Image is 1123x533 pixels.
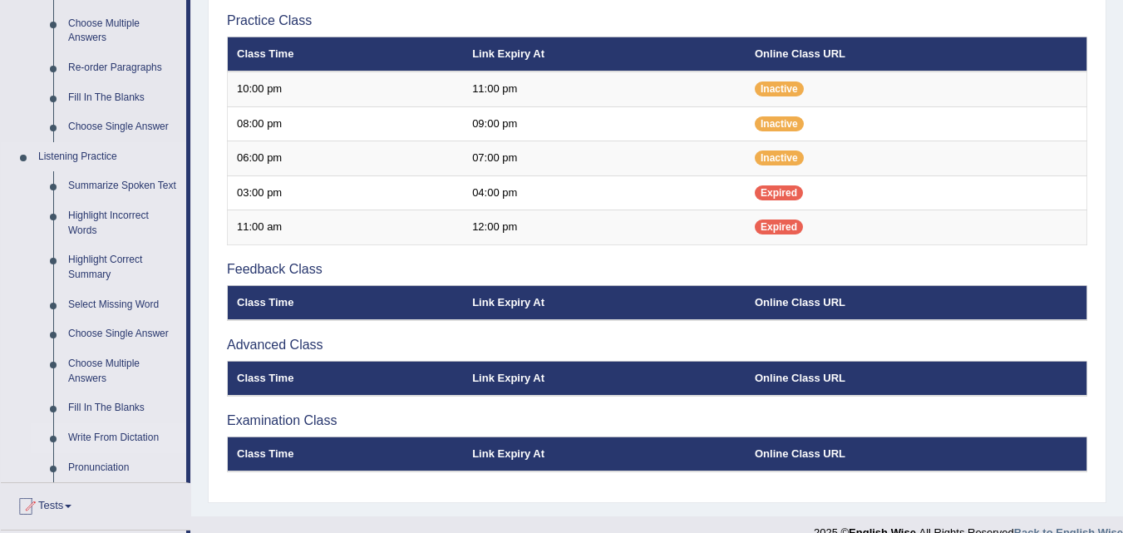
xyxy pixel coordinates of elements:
th: Link Expiry At [463,285,746,320]
td: 12:00 pm [463,210,746,245]
a: Highlight Correct Summary [61,245,186,289]
th: Class Time [228,285,464,320]
td: 07:00 pm [463,141,746,176]
td: 08:00 pm [228,106,464,141]
span: Expired [755,185,803,200]
a: Highlight Incorrect Words [61,201,186,245]
a: Choose Single Answer [61,112,186,142]
a: Tests [1,483,190,525]
th: Link Expiry At [463,437,746,471]
h3: Examination Class [227,413,1087,428]
td: 03:00 pm [228,175,464,210]
td: 04:00 pm [463,175,746,210]
a: Re-order Paragraphs [61,53,186,83]
td: 11:00 am [228,210,464,245]
span: Inactive [755,151,804,165]
th: Class Time [228,437,464,471]
h3: Feedback Class [227,262,1087,277]
a: Choose Multiple Answers [61,349,186,393]
a: Pronunciation [61,453,186,483]
a: Write From Dictation [61,423,186,453]
a: Select Missing Word [61,290,186,320]
span: Expired [755,220,803,234]
span: Inactive [755,116,804,131]
span: Inactive [755,81,804,96]
th: Class Time [228,37,464,72]
a: Choose Single Answer [61,319,186,349]
a: Choose Multiple Answers [61,9,186,53]
h3: Practice Class [227,13,1087,28]
th: Online Class URL [746,37,1087,72]
th: Link Expiry At [463,37,746,72]
th: Online Class URL [746,285,1087,320]
h3: Advanced Class [227,338,1087,353]
a: Summarize Spoken Text [61,171,186,201]
th: Link Expiry At [463,361,746,396]
a: Fill In The Blanks [61,83,186,113]
td: 11:00 pm [463,72,746,106]
th: Online Class URL [746,361,1087,396]
th: Online Class URL [746,437,1087,471]
td: 09:00 pm [463,106,746,141]
td: 10:00 pm [228,72,464,106]
a: Listening Practice [31,142,186,172]
td: 06:00 pm [228,141,464,176]
a: Fill In The Blanks [61,393,186,423]
th: Class Time [228,361,464,396]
